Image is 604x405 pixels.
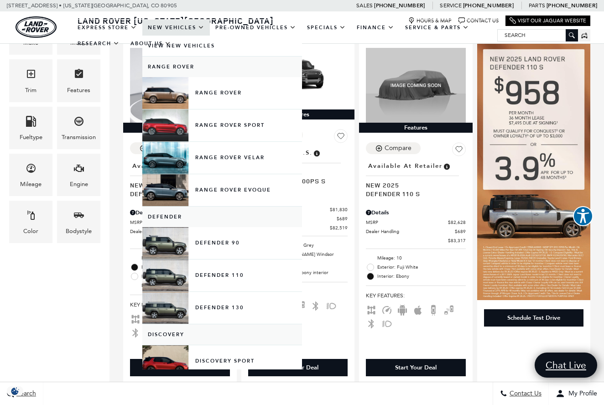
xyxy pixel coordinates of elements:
[366,228,466,235] a: Dealer Handling $689
[130,359,230,376] div: Start Your Deal
[260,250,348,277] span: Interior: [PERSON_NAME] Windsor leather seats with [PERSON_NAME]/Ebony interior
[9,59,52,102] div: TrimTrim
[366,228,455,235] span: Dealer Handling
[26,114,36,132] span: Fueltype
[541,359,591,371] span: Chat Live
[132,161,207,171] span: Available at Retailer
[448,219,466,226] span: $82,628
[130,219,230,226] a: MSRP $81,285
[448,237,466,244] span: $83,317
[400,20,474,36] a: Service & Parts
[130,142,185,154] button: Compare Vehicle
[366,181,459,189] span: New 2025
[330,206,348,213] span: $81,830
[385,144,411,152] div: Compare
[130,208,230,217] div: Pricing Details - Defender 110 S
[374,2,425,9] a: [PHONE_NUMBER]
[443,161,451,171] span: Vehicle is in stock and ready for immediate delivery. Due to demand, availability is subject to c...
[310,302,321,308] span: Bluetooth
[142,207,302,227] a: Defender
[72,20,142,36] a: EXPRESS STORE
[142,20,210,36] a: New Vehicles
[260,241,348,250] span: Exterior: Carpathian Grey
[130,315,141,322] span: AWD
[130,189,223,198] span: Defender 110 S
[351,20,400,36] a: Finance
[366,219,448,226] span: MSRP
[142,324,302,345] a: Discovery
[142,57,302,77] a: Range Rover
[73,208,84,226] span: Bodystyle
[573,206,593,226] button: Explore your accessibility options
[130,219,212,226] span: MSRP
[529,2,545,9] span: Parts
[23,226,38,236] div: Color
[377,263,466,272] span: Exterior: Fuji White
[366,48,466,123] img: 2025 LAND ROVER Defender 110 S
[16,16,57,38] a: land-rover
[412,306,423,312] span: Apple Car-Play
[334,129,348,146] button: Save Vehicle
[356,2,373,9] span: Sales
[484,309,584,327] div: Schedule Test Drive
[549,382,604,405] button: Open user profile menu
[302,20,351,36] a: Specials
[565,390,597,398] span: My Profile
[123,123,237,133] div: 360° WalkAround/Features
[428,306,439,312] span: Backup Camera
[507,314,560,322] div: Schedule Test Drive
[25,85,36,95] div: Trim
[57,59,100,102] div: FeaturesFeatures
[20,132,42,142] div: Fueltype
[26,161,36,179] span: Mileage
[381,306,392,312] span: Adaptive Cruise Control
[366,142,421,154] button: Compare Vehicle
[130,48,230,123] img: 2025 LAND ROVER Defender 110 S
[210,20,302,36] a: Pre-Owned Vehicles
[130,329,141,335] span: Bluetooth
[535,353,597,378] a: Chat Live
[142,292,302,324] a: Defender 130
[72,15,279,26] a: Land Rover [US_STATE][GEOGRAPHIC_DATA]
[73,66,84,85] span: Features
[368,161,443,171] span: Available at Retailer
[130,254,230,263] li: Mileage: 11
[463,2,514,9] a: [PHONE_NUMBER]
[142,174,302,206] a: Range Rover Evoque
[326,302,337,308] span: Fog Lights
[72,36,125,52] a: Research
[366,320,377,326] span: Bluetooth
[57,201,100,243] div: BodystyleBodystyle
[16,16,57,38] img: Land Rover
[66,226,92,236] div: Bodystyle
[57,154,100,196] div: EngineEngine
[312,148,321,158] span: Vehicle has shipped from factory of origin. Estimated time of delivery to Retailer is on average ...
[498,30,578,41] input: Search
[141,263,230,272] span: Exterior: Santorini Black
[366,160,466,198] a: Available at RetailerNew 2025Defender 110 S
[26,66,36,85] span: Trim
[142,109,302,141] a: Range Rover Sport
[366,208,466,217] div: Pricing Details - Defender 110 S
[337,215,348,222] span: $689
[547,2,597,9] a: [PHONE_NUMBER]
[510,17,586,24] a: Visit Our Jaguar Website
[142,77,302,109] a: Range Rover
[9,201,52,243] div: ColorColor
[381,320,392,326] span: Fog Lights
[397,306,408,312] span: Android Auto
[125,36,177,52] a: About Us
[9,107,52,149] div: FueltypeFueltype
[9,154,52,196] div: MileageMileage
[573,206,593,228] aside: Accessibility Help Desk
[141,272,230,290] span: Interior: [PERSON_NAME] Windsor Leather
[130,228,219,235] span: Dealer Handling
[366,237,466,244] a: $83,317
[366,189,459,198] span: Defender 110 S
[408,17,452,24] a: Hours & Map
[62,132,96,142] div: Transmission
[73,161,84,179] span: Engine
[142,345,302,377] a: Discovery Sport
[67,85,90,95] div: Features
[142,260,302,291] a: Defender 110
